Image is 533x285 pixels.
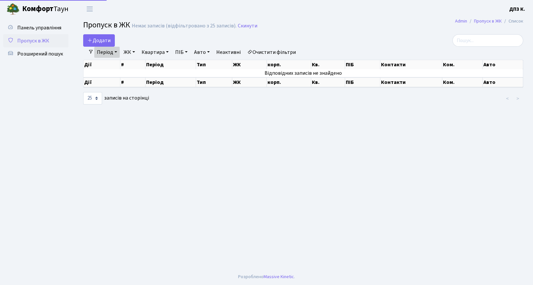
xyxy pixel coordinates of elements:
th: Кв. [311,60,345,69]
b: Комфорт [22,4,53,14]
th: Період [145,77,196,87]
th: Тип [196,77,232,87]
a: Скинути [238,23,257,29]
th: Дії [84,77,120,87]
a: Квартира [139,47,171,58]
th: Контакти [380,60,442,69]
a: Admin [455,18,467,24]
span: Таун [22,4,69,15]
th: Період [145,60,196,69]
img: logo.png [7,3,20,16]
a: ЖК [121,47,138,58]
a: ПІБ [173,47,190,58]
b: ДП3 К. [509,6,525,13]
th: # [120,60,145,69]
th: # [120,77,145,87]
a: Massive Kinetic [264,273,294,280]
li: Список [502,18,523,25]
th: Авто [483,77,523,87]
span: Додати [87,37,111,44]
a: Панель управління [3,21,69,34]
th: ЖК [232,77,266,87]
a: Пропуск в ЖК [474,18,502,24]
span: Панель управління [17,24,61,31]
th: корп. [267,60,311,69]
a: Неактивні [214,47,243,58]
th: Контакти [380,77,442,87]
div: Розроблено . [238,273,295,280]
input: Пошук... [452,34,523,47]
th: Дії [84,60,120,69]
nav: breadcrumb [445,14,533,28]
span: Розширений пошук [17,50,63,57]
th: ПІБ [345,77,380,87]
a: Період [94,47,120,58]
a: ДП3 К. [509,5,525,13]
th: корп. [267,77,311,87]
th: Кв. [311,77,345,87]
a: Додати [83,34,115,47]
th: Авто [483,60,523,69]
div: Немає записів (відфільтровано з 25 записів). [132,23,236,29]
a: Розширений пошук [3,47,69,60]
th: Ком. [442,77,483,87]
button: Переключити навігацію [82,4,98,14]
a: Авто [191,47,212,58]
select: записів на сторінці [83,92,102,104]
a: Очистити фільтри [245,47,298,58]
th: ЖК [232,60,267,69]
label: записів на сторінці [83,92,149,104]
th: ПІБ [345,60,380,69]
td: Відповідних записів не знайдено [84,69,523,77]
span: Пропуск в ЖК [17,37,49,44]
a: Пропуск в ЖК [3,34,69,47]
th: Тип [196,60,232,69]
th: Ком. [442,60,483,69]
span: Пропуск в ЖК [83,19,130,31]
